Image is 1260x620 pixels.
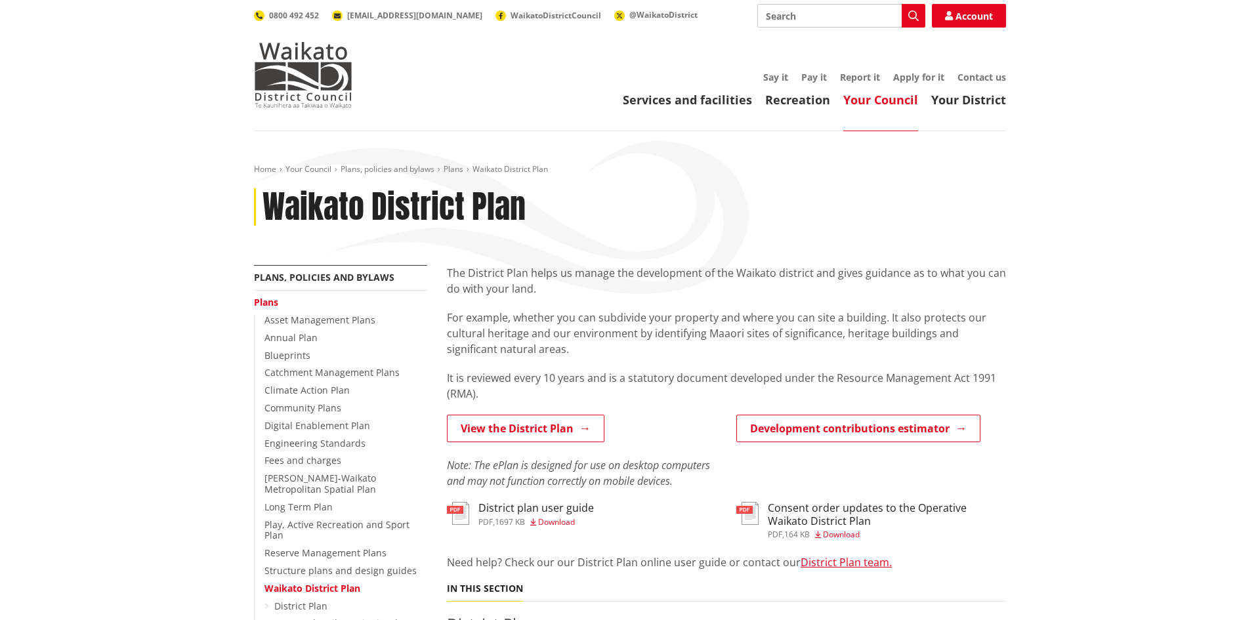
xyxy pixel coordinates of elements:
[264,366,400,379] a: Catchment Management Plans
[332,10,482,21] a: [EMAIL_ADDRESS][DOMAIN_NAME]
[447,310,1006,357] p: For example, whether you can subdivide your property and where you can site a building. It also p...
[784,529,810,540] span: 164 KB
[768,502,1006,527] h3: Consent order updates to the Operative Waikato District Plan
[629,9,698,20] span: @WaikatoDistrict
[254,163,276,175] a: Home
[264,454,341,466] a: Fees and charges
[472,163,548,175] span: Waikato District Plan
[614,9,698,20] a: @WaikatoDistrict
[264,547,387,559] a: Reserve Management Plans
[823,529,860,540] span: Download
[447,502,594,526] a: District plan user guide pdf,1697 KB Download
[264,331,318,344] a: Annual Plan
[478,518,594,526] div: ,
[264,419,370,432] a: Digital Enablement Plan
[347,10,482,21] span: [EMAIL_ADDRESS][DOMAIN_NAME]
[254,42,352,108] img: Waikato District Council - Te Kaunihera aa Takiwaa o Waikato
[765,92,830,108] a: Recreation
[447,415,604,442] a: View the District Plan
[495,10,601,21] a: WaikatoDistrictCouncil
[264,314,375,326] a: Asset Management Plans
[341,163,434,175] a: Plans, policies and bylaws
[444,163,463,175] a: Plans
[264,518,409,542] a: Play, Active Recreation and Sport Plan
[254,164,1006,175] nav: breadcrumb
[736,502,759,525] img: document-pdf.svg
[264,349,310,362] a: Blueprints
[447,370,1006,402] p: It is reviewed every 10 years and is a statutory document developed under the Resource Management...
[285,163,331,175] a: Your Council
[274,600,327,612] a: District Plan
[269,10,319,21] span: 0800 492 452
[264,564,417,577] a: Structure plans and design guides
[801,71,827,83] a: Pay it
[736,502,1006,538] a: Consent order updates to the Operative Waikato District Plan pdf,164 KB Download
[801,555,892,569] a: District Plan team.
[264,384,350,396] a: Climate Action Plan
[447,554,1006,570] p: Need help? Check our our District Plan online user guide or contact our
[478,516,493,527] span: pdf
[264,437,366,449] a: Engineering Standards
[736,415,980,442] a: Development contributions estimator
[893,71,944,83] a: Apply for it
[931,92,1006,108] a: Your District
[957,71,1006,83] a: Contact us
[511,10,601,21] span: WaikatoDistrictCouncil
[447,583,523,594] h5: In this section
[932,4,1006,28] a: Account
[264,582,360,594] a: Waikato District Plan
[768,529,782,540] span: pdf
[623,92,752,108] a: Services and facilities
[447,502,469,525] img: document-pdf.svg
[254,271,394,283] a: Plans, policies and bylaws
[843,92,918,108] a: Your Council
[757,4,925,28] input: Search input
[538,516,575,527] span: Download
[264,402,341,414] a: Community Plans
[264,472,376,495] a: [PERSON_NAME]-Waikato Metropolitan Spatial Plan
[254,10,319,21] a: 0800 492 452
[447,265,1006,297] p: The District Plan helps us manage the development of the Waikato district and gives guidance as t...
[254,296,278,308] a: Plans
[478,502,594,514] h3: District plan user guide
[447,458,710,488] em: Note: The ePlan is designed for use on desktop computers and may not function correctly on mobile...
[840,71,880,83] a: Report it
[768,531,1006,539] div: ,
[264,501,333,513] a: Long Term Plan
[495,516,525,527] span: 1697 KB
[262,188,526,226] h1: Waikato District Plan
[763,71,788,83] a: Say it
